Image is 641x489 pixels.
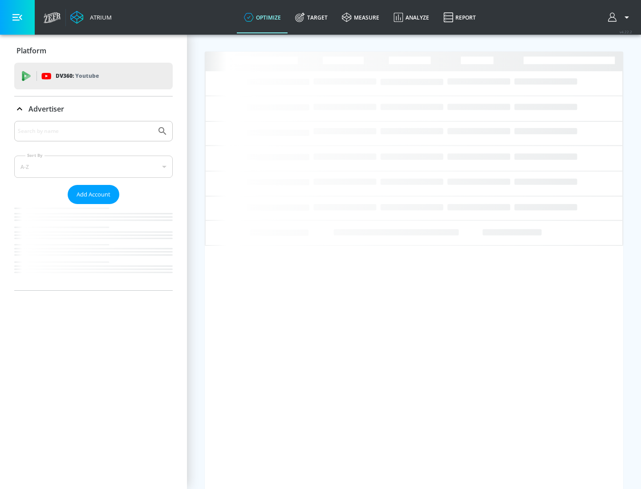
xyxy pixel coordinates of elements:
label: Sort By [25,152,45,158]
a: measure [335,1,386,33]
a: optimize [237,1,288,33]
div: Platform [14,38,173,63]
p: DV360: [56,71,99,81]
span: v 4.22.2 [620,29,632,34]
div: DV360: Youtube [14,63,173,89]
a: Report [436,1,483,33]
div: A-Z [14,156,173,178]
p: Platform [16,46,46,56]
div: Atrium [86,13,112,21]
nav: list of Advertiser [14,204,173,290]
input: Search by name [18,125,153,137]
p: Youtube [75,71,99,80]
div: Advertiser [14,96,173,121]
span: Add Account [77,189,110,200]
p: Advertiser [28,104,64,114]
a: Analyze [386,1,436,33]
a: Target [288,1,335,33]
a: Atrium [70,11,112,24]
button: Add Account [68,185,119,204]
div: Advertiser [14,121,173,290]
